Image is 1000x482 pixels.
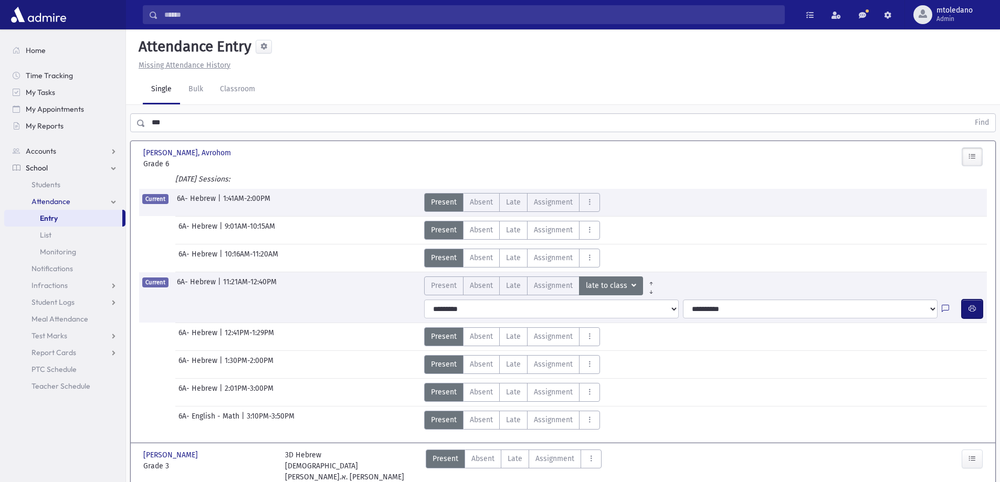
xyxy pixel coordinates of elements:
[506,359,521,370] span: Late
[178,327,219,346] span: 6A- Hebrew
[4,243,125,260] a: Monitoring
[431,224,457,235] span: Present
[4,143,125,159] a: Accounts
[31,381,90,391] span: Teacher Schedule
[433,453,458,464] span: Present
[31,180,60,189] span: Students
[506,387,521,398] span: Late
[424,327,600,346] div: AttTypes
[431,359,457,370] span: Present
[225,383,273,402] span: 2:01PM-3:00PM
[534,387,573,398] span: Assignment
[579,276,643,295] button: late to class
[143,147,233,158] span: [PERSON_NAME], Avrohom
[177,193,218,212] span: 6A- Hebrew
[26,104,84,114] span: My Appointments
[26,88,55,97] span: My Tasks
[4,327,125,344] a: Test Marks
[31,264,73,273] span: Notifications
[936,6,973,15] span: mtoledano
[219,221,225,240] span: |
[470,387,493,398] span: Absent
[178,411,241,430] span: 6A- English - Math
[225,355,273,374] span: 1:30PM-2:00PM
[143,460,275,472] span: Grade 3
[506,224,521,235] span: Late
[508,453,522,464] span: Late
[969,114,995,132] button: Find
[241,411,247,430] span: |
[134,61,230,70] a: Missing Attendance History
[225,221,275,240] span: 9:01AM-10:15AM
[534,224,573,235] span: Assignment
[534,252,573,263] span: Assignment
[431,280,457,291] span: Present
[139,61,230,70] u: Missing Attendance History
[247,411,294,430] span: 3:10PM-3:50PM
[143,158,275,169] span: Grade 6
[31,297,75,307] span: Student Logs
[643,285,659,293] a: All Later
[4,361,125,378] a: PTC Schedule
[142,277,169,287] span: Current
[26,121,64,131] span: My Reports
[424,355,600,374] div: AttTypes
[178,221,219,240] span: 6A- Hebrew
[534,197,573,208] span: Assignment
[177,276,218,295] span: 6A- Hebrew
[4,294,125,310] a: Student Logs
[534,331,573,342] span: Assignment
[424,193,600,212] div: AttTypes
[4,42,125,59] a: Home
[4,193,125,210] a: Attendance
[4,101,125,117] a: My Appointments
[219,327,225,346] span: |
[4,227,125,243] a: List
[470,280,493,291] span: Absent
[40,213,58,223] span: Entry
[424,276,659,295] div: AttTypes
[534,414,573,425] span: Assignment
[506,280,521,291] span: Late
[470,414,493,425] span: Absent
[506,252,521,263] span: Late
[470,224,493,235] span: Absent
[180,75,212,104] a: Bulk
[31,197,70,206] span: Attendance
[26,146,56,156] span: Accounts
[424,411,600,430] div: AttTypes
[4,67,125,84] a: Time Tracking
[142,194,169,204] span: Current
[218,276,223,295] span: |
[178,249,219,267] span: 6A- Hebrew
[4,277,125,294] a: Infractions
[4,344,125,361] a: Report Cards
[4,159,125,176] a: School
[175,175,230,184] i: [DATE] Sessions:
[4,210,122,227] a: Entry
[134,38,251,56] h5: Attendance Entry
[26,46,46,55] span: Home
[470,252,493,263] span: Absent
[4,310,125,327] a: Meal Attendance
[4,378,125,394] a: Teacher Schedule
[31,281,68,290] span: Infractions
[936,15,973,23] span: Admin
[424,383,600,402] div: AttTypes
[40,230,51,240] span: List
[158,5,784,24] input: Search
[431,331,457,342] span: Present
[31,331,67,340] span: Test Marks
[4,176,125,193] a: Students
[4,84,125,101] a: My Tasks
[506,331,521,342] span: Late
[506,414,521,425] span: Late
[470,331,493,342] span: Absent
[431,197,457,208] span: Present
[4,260,125,277] a: Notifications
[8,4,69,25] img: AdmirePro
[506,197,521,208] span: Late
[219,355,225,374] span: |
[424,221,600,240] div: AttTypes
[40,247,76,256] span: Monitoring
